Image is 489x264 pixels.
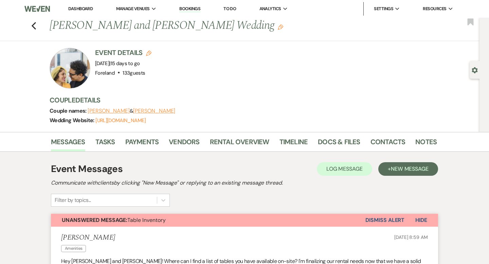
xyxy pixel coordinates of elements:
button: Log Message [317,162,372,176]
h1: Event Messages [51,162,123,176]
button: Hide [404,214,438,227]
span: Foreland [95,70,115,76]
button: Unanswered Message:Table Inventory [51,214,365,227]
span: Hide [415,216,427,224]
a: Dashboard [68,6,93,12]
span: Settings [374,5,393,12]
span: Table Inventory [62,216,166,224]
button: [PERSON_NAME] [133,108,175,114]
h2: Communicate with clients by clicking "New Message" or replying to an existing message thread. [51,179,438,187]
span: Wedding Website: [50,117,95,124]
h3: Couple Details [50,95,430,105]
div: Filter by topics... [55,196,91,204]
a: Bookings [179,6,200,12]
span: Analytics [259,5,281,12]
a: [URL][DOMAIN_NAME] [95,117,146,124]
strong: Unanswered Message: [62,216,127,224]
span: & [88,108,175,114]
span: New Message [391,165,429,172]
a: Payments [125,136,159,151]
span: Manage Venues [116,5,150,12]
span: | [109,60,140,67]
a: Contacts [370,136,405,151]
span: Resources [423,5,446,12]
h1: [PERSON_NAME] and [PERSON_NAME] Wedding [50,18,354,34]
button: +New Message [378,162,438,176]
a: To Do [223,6,236,12]
a: Notes [415,136,437,151]
button: Edit [278,24,283,30]
a: Timeline [279,136,308,151]
a: Docs & Files [318,136,360,151]
span: Amenities [61,245,86,252]
button: [PERSON_NAME] [88,108,130,114]
button: Open lead details [472,67,478,73]
img: Weven Logo [24,2,50,16]
span: [DATE] 8:59 AM [394,234,428,240]
button: Dismiss Alert [365,214,404,227]
span: Log Message [326,165,363,172]
a: Rental Overview [210,136,269,151]
h3: Event Details [95,48,151,57]
span: [DATE] [95,60,140,67]
span: 133 guests [123,70,145,76]
span: 15 days to go [111,60,140,67]
a: Messages [51,136,85,151]
a: Vendors [169,136,199,151]
a: Tasks [95,136,115,151]
span: Couple names: [50,107,88,114]
h5: [PERSON_NAME] [61,233,115,242]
